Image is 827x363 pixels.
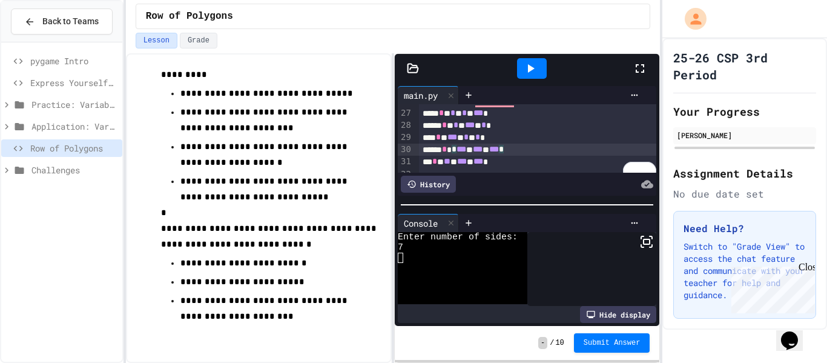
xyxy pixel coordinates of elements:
[42,15,99,28] span: Back to Teams
[5,5,84,77] div: Chat with us now!Close
[398,86,459,104] div: main.py
[31,120,117,133] span: Application: Variables/Print
[136,33,177,48] button: Lesson
[555,338,564,348] span: 10
[31,164,117,176] span: Challenges
[398,232,518,242] span: Enter number of sides:
[574,333,650,353] button: Submit Answer
[398,217,444,230] div: Console
[398,242,403,253] span: 7
[776,315,815,351] iframe: chat widget
[146,9,233,24] span: Row of Polygons
[684,221,806,236] h3: Need Help?
[398,107,413,119] div: 27
[30,76,117,89] span: Express Yourself in Python!
[11,8,113,35] button: Back to Teams
[398,89,444,102] div: main.py
[401,176,456,193] div: History
[550,338,554,348] span: /
[538,337,547,349] span: -
[398,156,413,168] div: 31
[677,130,812,141] div: [PERSON_NAME]
[398,132,413,144] div: 29
[673,165,816,182] h2: Assignment Details
[30,142,117,155] span: Row of Polygons
[398,214,459,232] div: Console
[672,5,710,33] div: My Account
[673,49,816,83] h1: 25-26 CSP 3rd Period
[727,262,815,313] iframe: chat widget
[580,306,656,323] div: Hide display
[180,33,217,48] button: Grade
[30,55,117,67] span: pygame Intro
[673,103,816,120] h2: Your Progress
[398,168,413,181] div: 32
[398,119,413,132] div: 28
[31,98,117,111] span: Practice: Variables/Print
[584,338,641,348] span: Submit Answer
[398,144,413,156] div: 30
[684,241,806,301] p: Switch to "Grade View" to access the chat feature and communicate with your teacher for help and ...
[673,187,816,201] div: No due date set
